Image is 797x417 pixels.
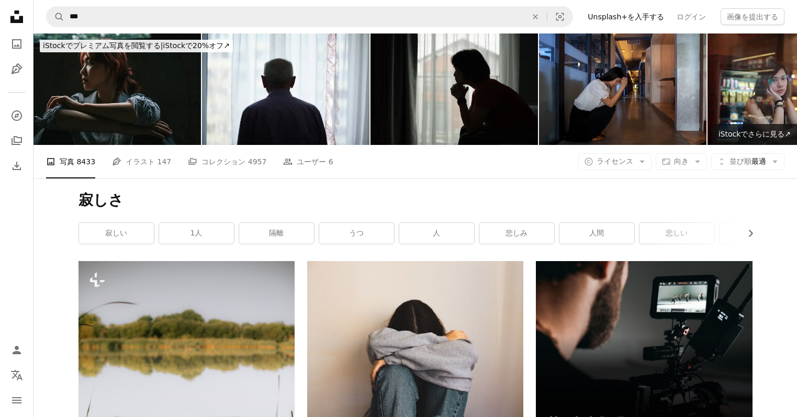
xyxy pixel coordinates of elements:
a: 人 [399,223,474,244]
span: 147 [158,156,172,167]
a: Unsplash+を入手する [581,8,670,25]
a: ユーザー 6 [283,145,333,178]
button: 画像を提出する [721,8,784,25]
span: 最適 [729,156,766,167]
a: 腕を頭に巻き付けて床に座っている女性 [307,336,523,345]
a: イラスト 147 [112,145,171,178]
form: サイト内でビジュアルを探す [46,6,573,27]
button: Unsplashで検索する [47,7,64,27]
a: うつ [319,223,394,244]
a: 悲しみ [479,223,554,244]
h1: 寂しさ [78,191,753,210]
button: 向き [656,153,707,170]
span: ライセンス [597,157,633,165]
span: 向き [674,157,689,165]
a: 孤独 [720,223,794,244]
a: 写真 [6,33,27,54]
a: ログイン / 登録する [6,340,27,360]
img: 暗い都会の環境で瞑想的な日本の若者 [33,33,201,145]
button: リストを右にスクロールする [741,223,753,244]
a: 隔離 [239,223,314,244]
span: 4957 [248,156,267,167]
a: iStockでプレミアム写真を閲覧する|iStockで20%オフ↗ [33,33,239,59]
a: コレクション 4957 [188,145,266,178]
button: ライセンス [578,153,652,170]
a: 悲しい [639,223,714,244]
a: 1人 [159,223,234,244]
a: コレクション [6,130,27,151]
a: イラスト [6,59,27,80]
span: 6 [329,156,333,167]
button: 全てクリア [524,7,547,27]
button: メニュー [6,390,27,411]
button: 並び順最適 [711,153,784,170]
a: 探す [6,105,27,126]
a: ログイン [670,8,712,25]
img: Loneliness depression. [371,33,538,145]
button: 言語 [6,365,27,386]
a: iStockでさらに見る↗ [712,124,797,145]
a: 寂しい [79,223,154,244]
a: ダウンロード履歴 [6,155,27,176]
span: iStockでプレミアム写真を閲覧する | [43,41,163,50]
img: 透明なカーテンで窓越しに見える引退した男性のシルエット [202,33,369,145]
a: 人間 [559,223,634,244]
img: 中年のビジネスウーマンは、オフィスでストレスを感じている [539,33,706,145]
button: ビジュアル検索 [547,7,573,27]
span: iStockで20%オフ ↗ [43,41,230,50]
span: iStockでさらに見る ↗ [719,130,791,138]
span: 並び順 [729,157,751,165]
